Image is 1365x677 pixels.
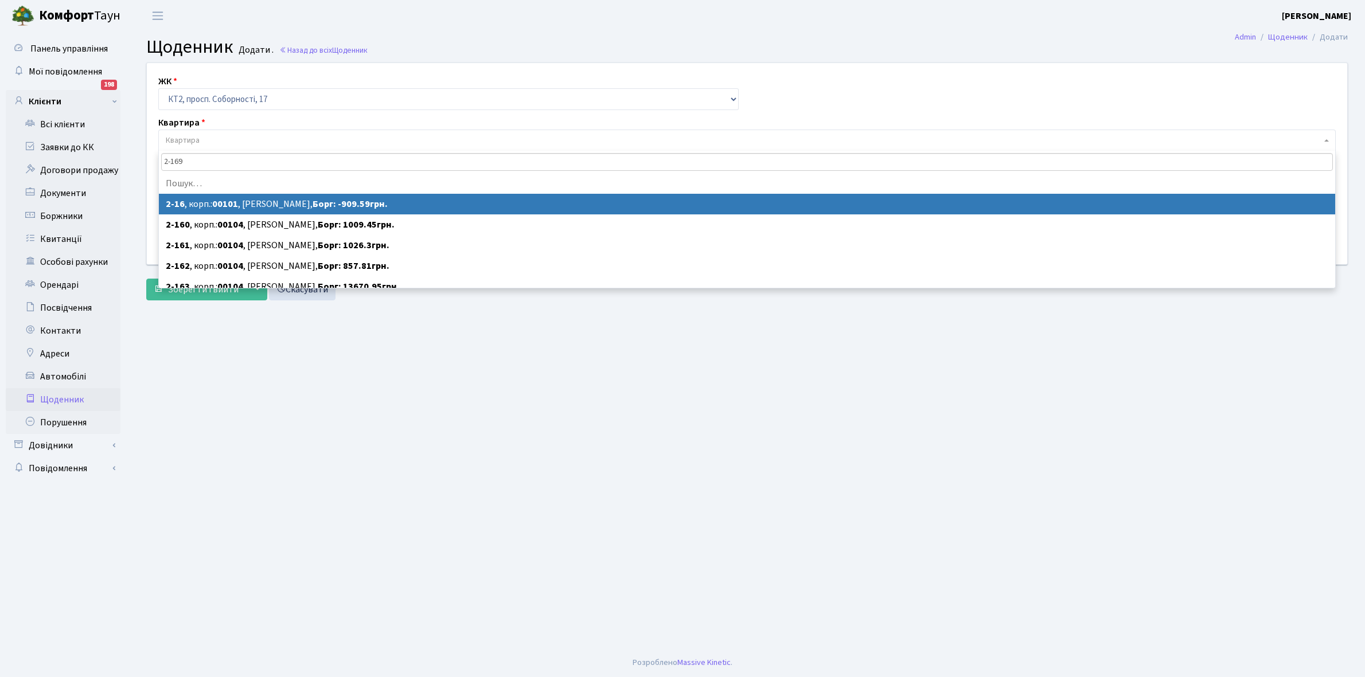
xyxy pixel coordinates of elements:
[1218,25,1365,49] nav: breadcrumb
[168,283,239,296] span: Зберегти і вийти
[6,251,120,273] a: Особові рахунки
[166,198,185,210] b: 2-16
[318,280,400,293] b: Борг: 13670.95грн.
[146,279,246,300] button: Зберегти і вийти
[6,273,120,296] a: Орендарі
[6,182,120,205] a: Документи
[1308,31,1348,44] li: Додати
[633,656,732,669] div: Розроблено .
[6,388,120,411] a: Щоденник
[236,45,274,56] small: Додати .
[6,365,120,388] a: Автомобілі
[166,280,190,293] b: 2-163
[166,135,200,146] span: Квартира
[1282,9,1351,23] a: [PERSON_NAME]
[6,319,120,342] a: Контакти
[318,260,389,272] b: Борг: 857.81грн.
[6,205,120,228] a: Боржники
[159,194,1335,214] li: , корп.: , [PERSON_NAME],
[166,260,190,272] b: 2-162
[217,218,243,231] b: 00104
[313,198,388,210] b: Борг: -909.59грн.
[158,75,177,88] label: ЖК
[217,260,243,272] b: 00104
[29,65,102,78] span: Мої повідомлення
[6,228,120,251] a: Квитанції
[6,159,120,182] a: Договори продажу
[146,34,233,60] span: Щоденник
[166,239,190,252] b: 2-161
[6,113,120,136] a: Всі клієнти
[6,60,120,83] a: Мої повідомлення198
[318,239,389,252] b: Борг: 1026.3грн.
[318,218,395,231] b: Борг: 1009.45грн.
[30,42,108,55] span: Панель управління
[279,45,368,56] a: Назад до всіхЩоденник
[39,6,120,26] span: Таун
[39,6,94,25] b: Комфорт
[217,280,243,293] b: 00104
[159,276,1335,297] li: , корп.: , [PERSON_NAME],
[158,116,205,130] label: Квартира
[101,80,117,90] div: 198
[677,656,731,668] a: Massive Kinetic
[6,37,120,60] a: Панель управління
[217,239,243,252] b: 00104
[6,457,120,480] a: Повідомлення
[11,5,34,28] img: logo.png
[6,90,120,113] a: Клієнти
[6,136,120,159] a: Заявки до КК
[166,218,190,231] b: 2-160
[332,45,368,56] span: Щоденник
[6,296,120,319] a: Посвідчення
[1282,10,1351,22] b: [PERSON_NAME]
[6,411,120,434] a: Порушення
[159,256,1335,276] li: , корп.: , [PERSON_NAME],
[159,214,1335,235] li: , корп.: , [PERSON_NAME],
[143,6,172,25] button: Переключити навігацію
[6,434,120,457] a: Довідники
[269,279,336,300] a: Скасувати
[1235,31,1256,43] a: Admin
[6,342,120,365] a: Адреси
[159,173,1335,194] li: Пошук…
[1268,31,1308,43] a: Щоденник
[159,235,1335,256] li: , корп.: , [PERSON_NAME],
[212,198,238,210] b: 00101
